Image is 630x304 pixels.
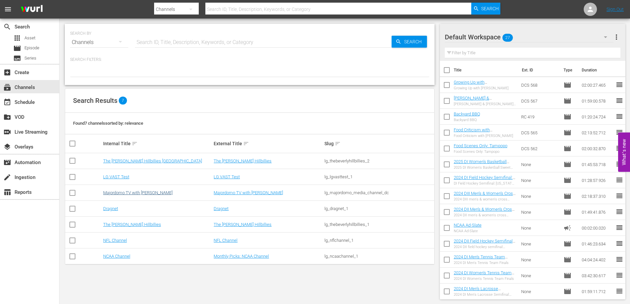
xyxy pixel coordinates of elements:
th: Title [454,61,518,79]
span: Episode [24,45,39,51]
td: 01:49:41.876 [579,204,615,220]
div: Default Workspace [445,28,613,46]
a: Dragnet [214,206,229,211]
div: lg_dragnet_1 [324,206,433,211]
span: Series [24,55,36,62]
td: 02:00:32.870 [579,141,615,156]
td: 01:20:24.724 [579,109,615,125]
td: None [519,268,561,283]
span: reorder [615,271,623,279]
span: reorder [615,128,623,136]
span: reorder [615,97,623,105]
a: NCAA Channel [103,254,130,259]
a: Monthly Picks: NCAA Channel [214,254,269,259]
td: 01:59:11.712 [579,283,615,299]
a: The [PERSON_NAME] Hillbillies [214,222,272,227]
span: Episode [564,97,571,105]
div: 2024 DI Women's Tennis Team Finals [454,277,516,281]
a: 2024 DI Men's Tennis Team Finals [454,254,508,264]
a: NFL Channel [103,238,127,243]
span: Episode [564,272,571,280]
a: LG VAST Test [103,174,129,179]
div: 2024 DIII men's & women's cross country championship: full replay [454,197,516,201]
button: Search [471,3,500,15]
a: NFL Channel [214,238,237,243]
span: VOD [3,113,11,121]
span: Search [401,36,427,48]
span: Ad [564,224,571,232]
span: Episode [564,256,571,264]
td: None [519,188,561,204]
a: Sign Out [607,7,624,12]
a: Majordomo TV with [PERSON_NAME] [214,190,283,195]
td: 01:59:00.578 [579,93,615,109]
td: 02:00:27.465 [579,77,615,93]
div: 2025 DI Women's Basketball Sweet Sixteen: Ole Miss vs UCLA [454,165,516,170]
div: lg_nflchannel_1 [324,238,433,243]
a: LG VAST Test [214,174,240,179]
div: Channels [70,33,128,52]
span: reorder [615,160,623,168]
td: DCS 568 [519,77,561,93]
a: Growing Up with [PERSON_NAME] [454,80,487,90]
div: 2024 DI Men's Tennis Team Finals [454,261,516,265]
span: reorder [615,192,623,200]
div: DI Field Hockey Semifinal: [US_STATE] vs. Northwestern [454,181,516,186]
span: Search [481,3,499,15]
td: DCS 565 [519,125,561,141]
td: 04:04:24.402 [579,252,615,268]
span: Create [3,68,11,76]
a: 2024 DII Field Hockey Semifinal: Kutztown vs. Shippensburg [454,239,515,248]
span: Asset [24,35,35,41]
span: Schedule [3,98,11,106]
td: 03:42:30.617 [579,268,615,283]
div: lg_thebeverlyhillbillies_2 [324,158,433,163]
span: Live Streaming [3,128,11,136]
div: lg_lgvasttest_1 [324,174,433,179]
span: more_vert [612,33,620,41]
a: Majordomo TV with [PERSON_NAME] [103,190,173,195]
a: Food Scenes Only: Tampopo [454,143,507,148]
div: NCAA Ad-Slate [454,229,482,233]
a: Backyard BBQ [454,111,480,116]
td: None [519,220,561,236]
div: lg_majordomo_media_channel_dc [324,190,433,195]
span: reorder [615,208,623,216]
div: External Title [214,140,322,148]
span: sort [243,141,249,147]
td: 01:45:53.718 [579,156,615,172]
span: Search Results [73,97,117,105]
span: Episode [564,160,571,168]
span: reorder [615,255,623,263]
th: Ext. ID [518,61,560,79]
div: Backyard BBQ [454,118,480,122]
a: 2024 DI Women's Tennis Team Finals [454,270,514,280]
a: Food Criticism with [PERSON_NAME] [454,127,492,137]
span: reorder [615,287,623,295]
button: Open Feedback Widget [618,132,630,172]
a: The [PERSON_NAME] Hillbillies [GEOGRAPHIC_DATA] [103,158,202,163]
span: Episode [564,287,571,295]
span: Episode [564,208,571,216]
td: None [519,236,561,252]
td: DCS 567 [519,93,561,109]
th: Duration [578,61,617,79]
span: Ingestion [3,173,11,181]
td: None [519,252,561,268]
span: Episode [13,44,21,52]
a: 2024 DI Men's Lacrosse Semifinal: [US_STATE] vs [US_STATE] [454,286,501,301]
td: 01:46:23.634 [579,236,615,252]
div: 2024 DII field hockey semifinal: Kutztown vs. Shippensburg full replay [454,245,516,249]
span: reorder [615,224,623,232]
div: Food Criticism with [PERSON_NAME] [454,134,516,138]
span: reorder [615,81,623,89]
span: reorder [615,176,623,184]
td: 02:13:52.712 [579,125,615,141]
a: The [PERSON_NAME] Hillbillies [214,158,272,163]
button: more_vert [612,29,620,45]
a: 2024 DI Field Hockey Semifinal: [US_STATE] vs. Northwestern [454,175,515,185]
div: Slug [324,140,433,148]
span: sort [335,141,341,147]
a: [PERSON_NAME] & [PERSON_NAME] Finally Talk About The Bear: Season 1 [454,96,507,110]
span: Reports [3,188,11,196]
